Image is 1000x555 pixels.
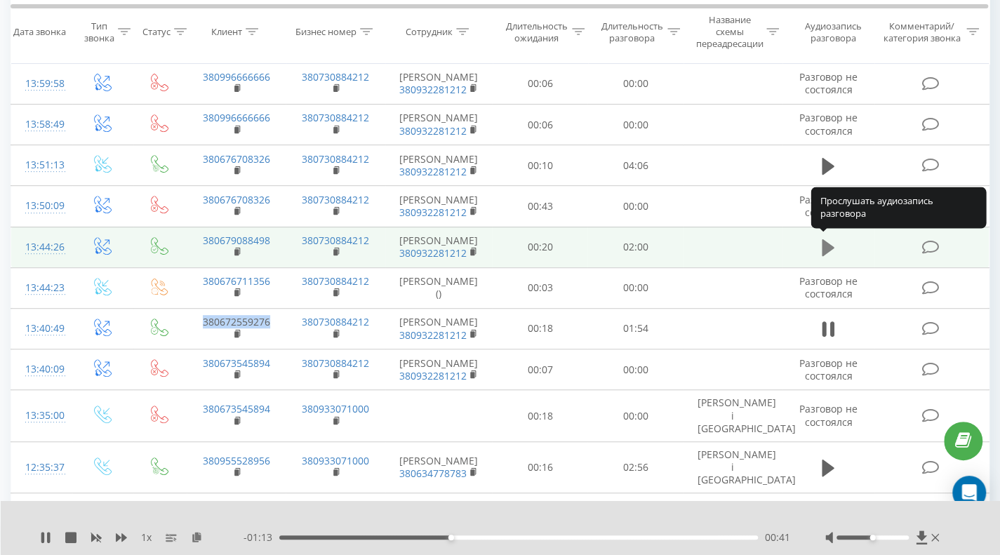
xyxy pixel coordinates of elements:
a: 380673545894 [203,356,270,370]
td: [PERSON_NAME] () [385,267,492,308]
td: 00:00 [587,349,683,390]
td: 00:43 [492,186,587,227]
td: 04:06 [587,145,683,186]
td: [PERSON_NAME] [385,227,492,267]
div: Длительность ожидания [505,20,568,44]
div: Сотрудник [406,27,453,39]
td: [PERSON_NAME] [385,349,492,390]
td: 00:00 [587,105,683,145]
td: [PERSON_NAME] [385,186,492,227]
td: 02:56 [587,441,683,493]
a: 380673545894 [203,402,270,415]
span: Разговор не состоялся [799,111,858,137]
div: Название схемы переадресации [695,15,763,51]
a: 380730884212 [302,193,369,206]
td: 02:00 [587,227,683,267]
td: 00:20 [492,227,587,267]
a: 380676708326 [203,152,270,166]
div: Прослушать аудиозапись разговора [811,187,986,228]
td: [PERSON_NAME] [385,493,492,534]
td: 00:03 [492,267,587,308]
div: Open Intercom Messenger [952,476,986,509]
a: 380730884212 [302,234,369,247]
div: 13:44:26 [25,234,58,261]
a: 380676708326 [203,193,270,206]
div: Дата звонка [13,27,66,39]
a: 380932281212 [399,165,467,178]
div: Аудиозапись разговора [795,20,871,44]
div: Комментарий/категория звонка [881,20,963,44]
a: 380676711356 [203,274,270,288]
span: - 01:13 [244,530,279,544]
td: 00:10 [492,145,587,186]
div: Accessibility label [870,535,876,540]
a: 380996666666 [203,111,270,124]
div: Accessibility label [448,535,454,540]
a: 380730884212 [302,500,369,514]
div: 13:50:09 [25,192,58,220]
td: 00:18 [492,390,587,442]
a: 380932281212 [399,83,467,96]
div: 11:46:41 [25,500,58,527]
a: 380932281212 [399,246,467,260]
td: [PERSON_NAME] і [GEOGRAPHIC_DATA] [683,441,782,493]
a: 380730884212 [302,315,369,328]
td: [PERSON_NAME] [385,145,492,186]
a: 380679088498 [203,234,270,247]
a: 380634778783 [399,467,467,480]
td: 00:00 [587,186,683,227]
td: 00:16 [492,441,587,493]
a: 380672559276 [203,315,270,328]
td: [PERSON_NAME] [385,441,492,493]
a: 380730884212 [302,70,369,83]
div: Бизнес номер [295,27,356,39]
a: 380932281212 [399,124,467,138]
div: 13:40:49 [25,315,58,342]
a: 380730884212 [302,152,369,166]
div: 13:59:58 [25,70,58,98]
div: 12:35:37 [25,454,58,481]
td: [PERSON_NAME] [385,308,492,349]
td: 00:18 [492,308,587,349]
a: 380932281212 [399,369,467,382]
div: Клиент [211,27,242,39]
div: Статус [142,27,171,39]
div: Длительность разговора [601,20,664,44]
span: Разговор не состоялся [799,402,858,428]
a: 380730884212 [302,111,369,124]
td: [PERSON_NAME] [385,105,492,145]
span: Разговор не состоялся [799,193,858,219]
a: 380730884212 [302,274,369,288]
span: 00:41 [765,530,790,544]
a: 380996666666 [203,70,270,83]
td: 00:00 [587,63,683,104]
div: 13:40:09 [25,356,58,383]
a: 380933071000 [302,402,369,415]
div: 13:44:23 [25,274,58,302]
td: 05:15 [587,493,683,534]
div: 13:35:00 [25,402,58,429]
span: Разговор не состоялся [799,274,858,300]
td: 00:07 [492,349,587,390]
div: 13:51:13 [25,152,58,179]
td: [PERSON_NAME] і [GEOGRAPHIC_DATA] [683,390,782,442]
td: 00:00 [587,390,683,442]
a: 380955528956 [203,454,270,467]
span: Разговор не состоялся [799,70,858,96]
td: [PERSON_NAME] [385,63,492,104]
td: 00:06 [492,105,587,145]
a: 380932281212 [399,328,467,342]
a: 380730884212 [302,356,369,370]
a: 380933071000 [302,454,369,467]
a: 380673417603 [203,500,270,514]
td: 00:00 [587,267,683,308]
td: 00:06 [492,63,587,104]
div: Тип звонка [84,20,114,44]
td: 00:14 [492,493,587,534]
span: 1 x [141,530,152,544]
a: 380932281212 [399,206,467,219]
td: 01:54 [587,308,683,349]
div: 13:58:49 [25,111,58,138]
span: Разговор не состоялся [799,356,858,382]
